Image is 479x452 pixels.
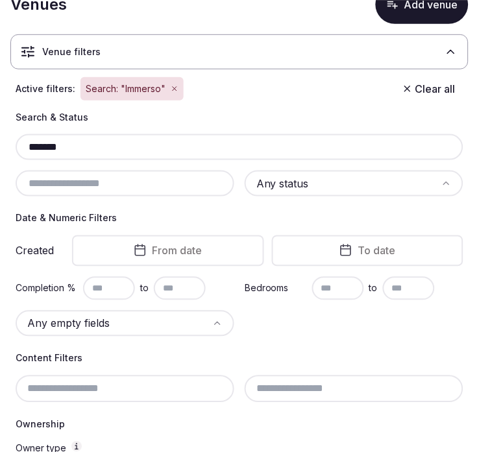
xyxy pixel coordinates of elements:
[16,111,463,124] h4: Search & Status
[16,418,463,431] h4: Ownership
[152,244,202,257] span: From date
[358,244,395,257] span: To date
[16,246,54,256] label: Created
[72,235,264,267] button: From date
[16,282,78,295] label: Completion %
[86,82,166,95] span: Search: "Immerso"
[140,282,149,295] span: to
[42,45,101,58] h3: Venue filters
[16,212,463,225] h4: Date & Numeric Filters
[395,77,463,101] button: Clear all
[16,352,463,365] h4: Content Filters
[71,442,82,452] button: Owner type
[272,235,464,267] button: To date
[369,282,378,295] span: to
[245,282,307,295] label: Bedrooms
[16,82,75,95] span: Active filters:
